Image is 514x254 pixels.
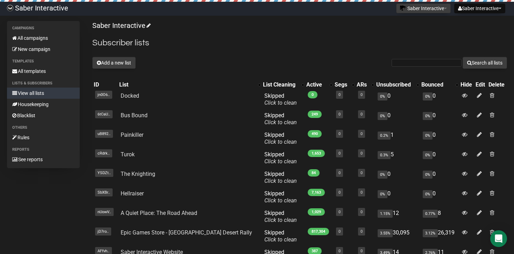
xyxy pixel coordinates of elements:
[308,130,322,137] span: 490
[375,207,420,226] td: 12
[423,92,433,100] span: 0%
[474,80,487,90] th: Edit: No sort applied, sorting is disabled
[375,226,420,246] td: 30,095
[375,187,420,207] td: 0
[7,99,80,110] a: Housekeeping
[488,81,506,88] div: Delete
[490,230,507,247] div: Open Intercom Messenger
[264,178,297,184] a: Click to clean
[7,154,80,165] a: See reports
[308,91,317,98] span: 0
[459,80,474,90] th: Hide: No sort applied, sorting is disabled
[95,149,112,157] span: cRdrk..
[423,171,433,179] span: 0%
[378,151,391,159] span: 0.3%
[7,124,80,132] li: Others
[95,91,112,99] span: jn0O6..
[7,57,80,66] li: Templates
[375,129,420,148] td: 1
[264,197,297,204] a: Click to clean
[7,24,80,32] li: Campaigns
[264,99,297,106] a: Click to clean
[308,169,320,177] span: 84
[375,148,420,168] td: 5
[7,32,80,44] a: All campaigns
[420,187,459,207] td: 0
[378,190,387,198] span: 0%
[264,132,297,145] span: Skipped
[423,112,433,120] span: 0%
[423,132,433,140] span: 0%
[264,217,297,223] a: Click to clean
[308,111,322,118] span: 249
[421,81,452,88] div: Bounced
[338,171,341,175] a: 0
[121,190,144,197] a: Hellraiser
[92,37,507,49] h2: Subscriber lists
[338,229,341,234] a: 0
[308,150,325,157] span: 1,653
[264,171,297,184] span: Skipped
[262,80,305,90] th: List Cleaning: No sort applied, activate to apply an ascending sort
[338,92,341,97] a: 0
[461,81,473,88] div: Hide
[264,236,297,243] a: Click to clean
[375,90,420,109] td: 0
[423,210,438,218] span: 0.77%
[338,210,341,214] a: 0
[396,3,451,13] button: Saber Interactive
[121,171,155,177] a: The Knighting
[376,81,413,88] div: Unsubscribed
[423,229,438,237] span: 3.12%
[375,109,420,129] td: 0
[360,151,363,156] a: 0
[487,80,507,90] th: Delete: No sort applied, sorting is disabled
[476,81,486,88] div: Edit
[360,132,363,136] a: 0
[423,151,433,159] span: 0%
[308,208,325,216] span: 1,029
[305,80,333,90] th: Active: No sort applied, activate to apply an ascending sort
[7,145,80,154] li: Reports
[119,81,255,88] div: List
[360,190,363,195] a: 0
[338,249,341,253] a: 0
[420,80,459,90] th: Bounced: No sort applied, activate to apply an ascending sort
[92,57,136,69] button: Add a new list
[264,119,297,126] a: Click to clean
[121,92,139,99] a: Docked
[420,207,459,226] td: 8
[360,249,363,253] a: 0
[420,90,459,109] td: 0
[338,190,341,195] a: 0
[118,80,262,90] th: List: No sort applied, activate to apply an ascending sort
[7,66,80,77] a: All templates
[360,92,363,97] a: 0
[264,190,297,204] span: Skipped
[7,5,13,11] img: ec1bccd4d48495f5e7d53d9a520ba7e5
[121,210,197,216] a: A Quiet Place: The Road Ahead
[360,112,363,117] a: 0
[95,208,114,216] span: nUowV..
[360,229,363,234] a: 0
[360,210,363,214] a: 0
[357,81,368,88] div: ARs
[335,81,348,88] div: Segs
[264,139,297,145] a: Click to clean
[264,210,297,223] span: Skipped
[338,132,341,136] a: 0
[7,132,80,143] a: Rules
[306,81,326,88] div: Active
[7,88,80,99] a: View all lists
[121,132,143,138] a: Painkiller
[454,3,505,13] button: Saber Interactive
[264,158,297,165] a: Click to clean
[375,168,420,187] td: 0
[338,151,341,156] a: 0
[375,80,420,90] th: Unsubscribed: No sort applied, activate to apply an ascending sort
[95,130,113,138] span: uB892..
[264,112,297,126] span: Skipped
[420,226,459,246] td: 26,319
[378,112,387,120] span: 0%
[308,228,329,235] span: 817,304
